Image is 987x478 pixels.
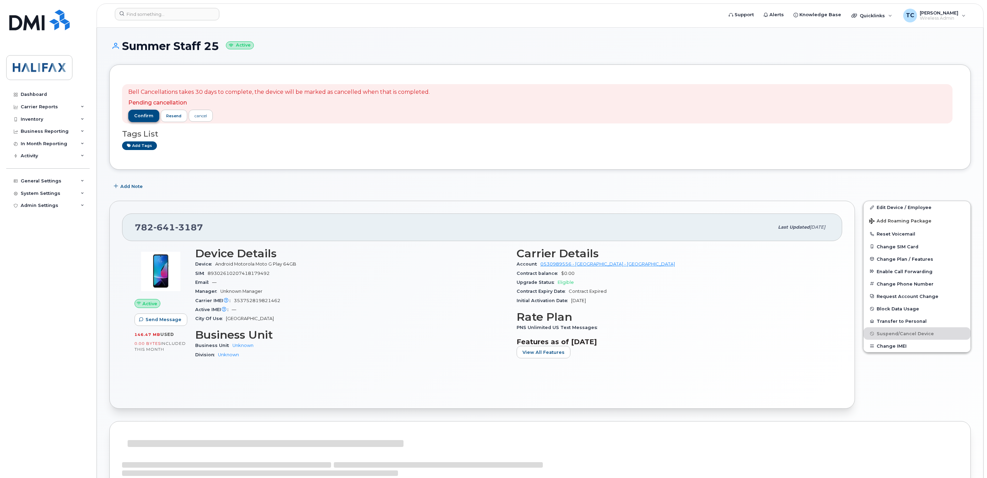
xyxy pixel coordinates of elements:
[109,180,149,192] button: Add Note
[569,289,607,294] span: Contract Expired
[128,88,430,96] p: Bell Cancellations takes 30 days to complete, the device will be marked as cancelled when that is...
[218,352,239,357] a: Unknown
[134,313,187,326] button: Send Message
[120,183,143,190] span: Add Note
[517,298,571,303] span: Initial Activation Date
[109,40,971,52] h1: Summer Staff 25
[140,251,181,292] img: image20231002-3703462-wjpzrf.jpeg
[864,265,970,278] button: Enable Call Forwarding
[195,352,218,357] span: Division
[195,289,220,294] span: Manager
[142,300,157,307] span: Active
[877,331,934,336] span: Suspend/Cancel Device
[864,253,970,265] button: Change Plan / Features
[134,341,161,346] span: 0.00 Bytes
[957,448,982,473] iframe: Messenger Launcher
[877,269,933,274] span: Enable Call Forwarding
[212,280,217,285] span: —
[134,113,153,119] span: confirm
[195,316,226,321] span: City Of Use
[522,349,565,356] span: View All Features
[195,247,508,260] h3: Device Details
[134,332,160,337] span: 146.47 MB
[195,329,508,341] h3: Business Unit
[864,228,970,240] button: Reset Voicemail
[864,201,970,213] a: Edit Device / Employee
[517,289,569,294] span: Contract Expiry Date
[864,327,970,340] button: Suspend/Cancel Device
[134,341,186,352] span: included this month
[122,141,157,150] a: Add tags
[864,302,970,315] button: Block Data Usage
[146,316,181,323] span: Send Message
[232,307,236,312] span: —
[189,110,213,122] a: cancel
[864,240,970,253] button: Change SIM Card
[135,222,203,232] span: 782
[540,261,675,267] a: 0530989556 - [GEOGRAPHIC_DATA] - [GEOGRAPHIC_DATA]
[195,261,215,267] span: Device
[122,130,958,138] h3: Tags List
[558,280,574,285] span: Eligible
[864,315,970,327] button: Transfer to Personal
[864,340,970,352] button: Change IMEI
[226,316,274,321] span: [GEOGRAPHIC_DATA]
[128,110,159,122] button: confirm
[195,280,212,285] span: Email
[195,298,234,303] span: Carrier IMEI
[864,290,970,302] button: Request Account Change
[869,218,931,225] span: Add Roaming Package
[571,298,586,303] span: [DATE]
[561,271,575,276] span: $0.00
[517,338,830,346] h3: Features as of [DATE]
[232,343,253,348] a: Unknown
[195,113,207,119] div: cancel
[517,311,830,323] h3: Rate Plan
[864,213,970,228] button: Add Roaming Package
[226,41,254,49] small: Active
[160,332,174,337] span: used
[234,298,280,303] span: 353752819821462
[517,280,558,285] span: Upgrade Status
[517,325,601,330] span: PNS Unlimited US Text Messages
[778,225,810,230] span: Last updated
[864,278,970,290] button: Change Phone Number
[517,346,570,358] button: View All Features
[128,99,430,107] p: Pending cancellation
[161,110,188,122] button: resend
[175,222,203,232] span: 3187
[877,256,933,261] span: Change Plan / Features
[195,271,208,276] span: SIM
[153,222,175,232] span: 641
[220,289,262,294] span: Unknown Manager
[517,271,561,276] span: Contract balance
[166,113,181,119] span: resend
[195,343,232,348] span: Business Unit
[810,225,825,230] span: [DATE]
[215,261,296,267] span: Android Motorola Moto G Play 64GB
[517,261,540,267] span: Account
[195,307,232,312] span: Active IMEI
[517,247,830,260] h3: Carrier Details
[208,271,270,276] span: 89302610207418179492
